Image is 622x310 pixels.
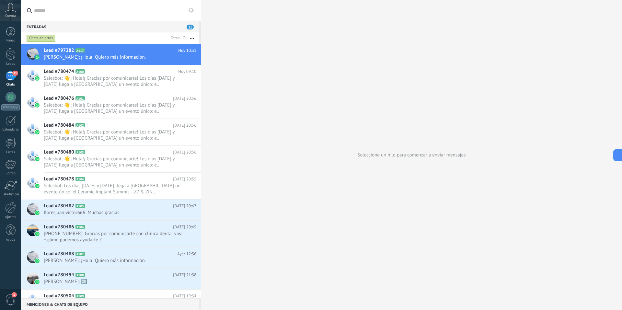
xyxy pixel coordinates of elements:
span: [DATE] 20:56 [173,95,196,102]
a: Lead #780482 A105 [DATE] 20:47 floresjuanivictor666: Muchas gracias [21,200,201,220]
span: A102 [75,123,85,127]
div: Chats [1,83,20,87]
div: Calendario [1,128,20,132]
span: A108 [75,273,85,277]
span: Salesbot: 👋 ¡Hola!¡ Gracias por comunicarte! Los días [DATE] y [DATE] llega a [GEOGRAPHIC_DATA] u... [44,129,184,141]
span: Salesbot: Los días [DATE] y [DATE] llega a [GEOGRAPHIC_DATA] un evento único: el Ceramic Implant ... [44,183,184,195]
span: Ayer 12:36 [177,251,196,257]
img: waba.svg [35,232,40,236]
img: waba.svg [35,280,40,284]
span: [PERSON_NAME]: ¡Hola! Quiero más información. [44,54,184,60]
span: Hoy 09:10 [178,68,196,75]
div: Ajustes [1,215,20,219]
span: Lead #780478 [44,176,74,182]
img: waba.svg [35,103,40,108]
div: Ayuda [1,238,20,242]
span: [DATE] 19:34 [173,293,196,299]
span: floresjuanivictor666: Muchas gracias [44,210,184,216]
img: waba.svg [35,157,40,161]
span: 11 [12,71,18,76]
span: [PERSON_NAME]: ¡Hola! Quiero más información. [44,258,184,264]
span: A105 [75,204,85,208]
span: [DATE] 20:56 [173,149,196,155]
span: A103 [75,150,85,154]
span: A117 [75,48,85,52]
a: Lead #780480 A103 [DATE] 20:56 Salesbot: 👋 ¡Hola!¡ Gracias por comunicarte! Los días [DATE] y [DA... [21,146,201,172]
span: Salesbot: 👋 ¡Hola!¡ Gracias por comunicarte! Los días [DATE] y [DATE] llega a [GEOGRAPHIC_DATA] u... [44,156,184,168]
span: [DATE] 20:56 [173,122,196,129]
img: waba.svg [35,76,40,81]
span: [DATE] 20:55 [173,176,196,182]
div: Entradas [21,21,199,32]
div: Menciones & Chats de equipo [21,298,199,310]
span: A107 [75,252,85,256]
span: [PERSON_NAME]: 🆗 [44,279,184,285]
a: Lead #780486 A106 [DATE] 20:45 [PHONE_NUMBER]: Gracias por comunicarte con clínica dental viva +,... [21,221,201,247]
a: Lead #780488 A107 Ayer 12:36 [PERSON_NAME]: ¡Hola! Quiero más información. [21,247,201,268]
span: Lead #780494 [44,272,74,278]
img: waba.svg [35,55,40,60]
a: Lead #780478 A104 [DATE] 20:55 Salesbot: Los días [DATE] y [DATE] llega a [GEOGRAPHIC_DATA] un ev... [21,173,201,199]
span: Lead #780484 [44,122,74,129]
span: [DATE] 20:45 [173,224,196,230]
span: 1 [12,292,17,297]
img: waba.svg [35,130,40,134]
span: Lead #780488 [44,251,74,257]
div: Estadísticas [1,192,20,197]
span: Salesbot: 👋 ¡Hola!¡ Gracias por comunicarte! Los días [DATE] y [DATE] llega a [GEOGRAPHIC_DATA] u... [44,102,184,114]
span: A101 [75,96,85,100]
div: Total: 17 [168,35,185,41]
span: Lead #780476 [44,95,74,102]
span: Lead #780480 [44,149,74,155]
span: Lead #780486 [44,224,74,230]
span: Lead #780482 [44,203,74,209]
span: [DATE] 21:38 [173,272,196,278]
div: Correo [1,171,20,176]
a: Lead #780494 A108 [DATE] 21:38 [PERSON_NAME]: 🆗 [21,269,201,289]
a: Lead #780474 A100 Hoy 09:10 Salesbot: 👋 ¡Hola!¡ Gracias por comunicarte! Los días [DATE] y [DATE]... [21,65,201,92]
span: Lead #780504 [44,293,74,299]
span: A106 [75,225,85,229]
span: A109 [75,294,85,298]
span: A104 [75,177,85,181]
button: Más [185,32,199,44]
div: Leads [1,62,20,66]
img: waba.svg [35,184,40,188]
span: Cuenta [5,14,16,18]
span: Lead #797282 [44,47,74,54]
div: Listas [1,150,20,155]
div: Chats abiertos [27,34,55,42]
span: [PHONE_NUMBER]: Gracias por comunicarte con clínica dental viva +,cómo podemos ayudarte ? [44,231,184,243]
span: 11 [187,25,194,29]
span: Lead #780474 [44,68,74,75]
img: waba.svg [35,258,40,263]
span: Hoy 10:31 [178,47,196,54]
span: Salesbot: 👋 ¡Hola!¡ Gracias por comunicarte! Los días [DATE] y [DATE] llega a [GEOGRAPHIC_DATA] u... [44,75,184,87]
a: Lead #780484 A102 [DATE] 20:56 Salesbot: 👋 ¡Hola!¡ Gracias por comunicarte! Los días [DATE] y [DA... [21,119,201,145]
span: A100 [75,69,85,74]
div: WhatsApp [1,104,20,110]
div: Panel [1,39,20,43]
a: Lead #780476 A101 [DATE] 20:56 Salesbot: 👋 ¡Hola!¡ Gracias por comunicarte! Los días [DATE] y [DA... [21,92,201,119]
span: [DATE] 20:47 [173,203,196,209]
a: Lead #797282 A117 Hoy 10:31 [PERSON_NAME]: ¡Hola! Quiero más información. [21,44,201,65]
img: waba.svg [35,211,40,215]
